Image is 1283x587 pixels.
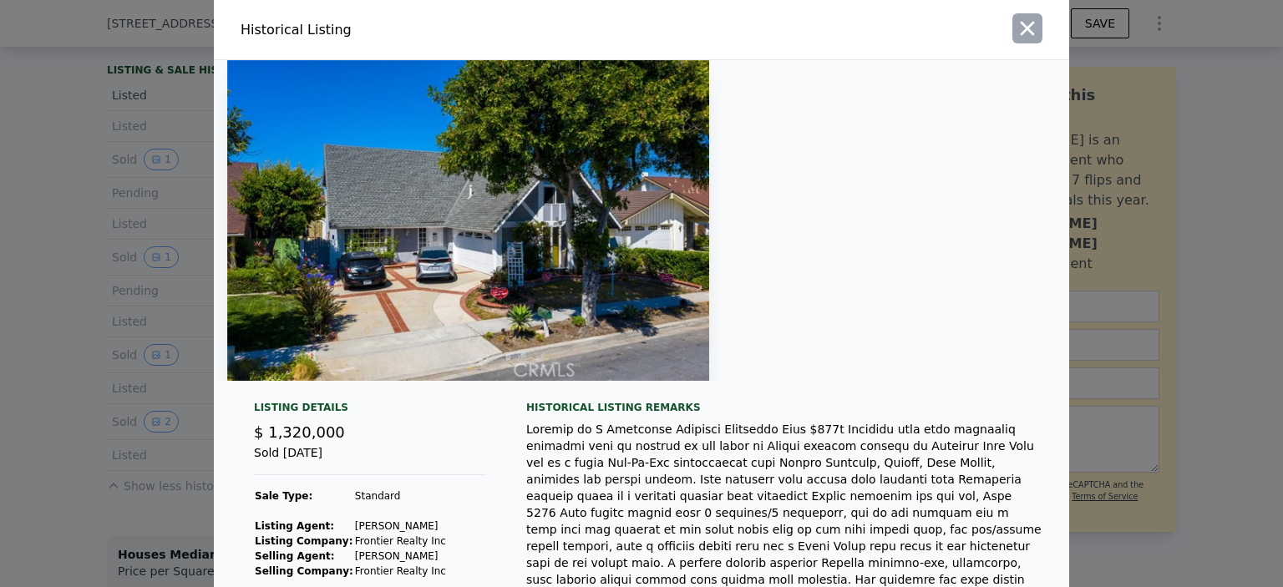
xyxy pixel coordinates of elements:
div: Historical Listing remarks [526,401,1042,414]
td: [PERSON_NAME] [354,549,447,564]
strong: Sale Type: [255,490,312,502]
strong: Selling Agent: [255,550,335,562]
div: Sold [DATE] [254,444,486,475]
td: [PERSON_NAME] [354,519,447,534]
strong: Listing Company: [255,535,352,547]
td: Frontier Realty Inc [354,534,447,549]
td: Standard [354,488,447,504]
span: $ 1,320,000 [254,423,345,441]
div: Historical Listing [241,20,635,40]
strong: Selling Company: [255,565,353,577]
strong: Listing Agent: [255,520,334,532]
div: Listing Details [254,401,486,421]
img: Property Img [227,60,709,381]
td: Frontier Realty Inc [354,564,447,579]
